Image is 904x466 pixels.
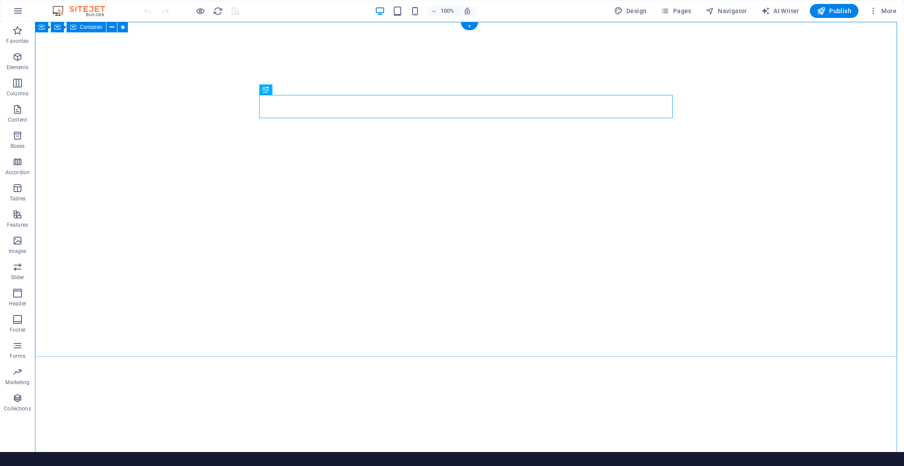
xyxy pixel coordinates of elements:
[7,90,28,97] p: Columns
[10,326,25,333] p: Footer
[657,4,695,18] button: Pages
[611,4,650,18] button: Design
[7,221,28,228] p: Features
[461,22,478,30] div: +
[9,248,27,255] p: Images
[213,6,223,16] i: Reload page
[614,7,647,15] span: Design
[5,169,30,176] p: Accordion
[10,195,25,202] p: Tables
[9,300,26,307] p: Header
[50,6,116,16] img: Editor Logo
[4,405,31,412] p: Collections
[611,4,650,18] div: Design (Ctrl+Alt+Y)
[8,116,27,123] p: Content
[10,353,25,360] p: Forms
[11,274,25,281] p: Slider
[869,7,897,15] span: More
[5,379,29,386] p: Marketing
[865,4,900,18] button: More
[660,7,691,15] span: Pages
[6,38,28,45] p: Favorites
[817,7,851,15] span: Publish
[702,4,751,18] button: Navigator
[7,64,29,71] p: Elements
[463,7,471,15] i: On resize automatically adjust zoom level to fit chosen device.
[758,4,803,18] button: AI Writer
[761,7,799,15] span: AI Writer
[80,25,102,30] span: Container
[810,4,858,18] button: Publish
[195,6,205,16] button: Click here to leave preview mode and continue editing
[11,143,25,150] p: Boxes
[441,6,455,16] h6: 100%
[212,6,223,16] button: reload
[427,6,459,16] button: 100%
[706,7,747,15] span: Navigator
